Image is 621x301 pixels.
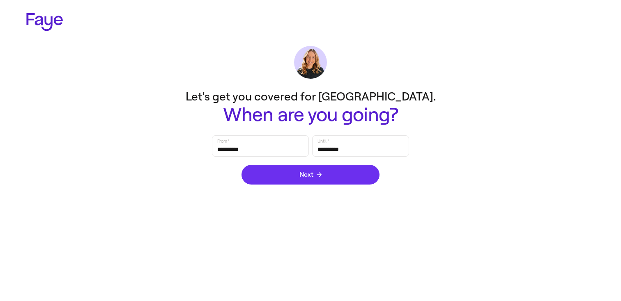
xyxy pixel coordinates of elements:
[216,137,230,145] label: From
[241,165,379,185] button: Next
[299,171,322,178] span: Next
[317,137,330,145] label: Until
[146,105,475,125] h1: When are you going?
[146,89,475,105] p: Let's get you covered for [GEOGRAPHIC_DATA].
